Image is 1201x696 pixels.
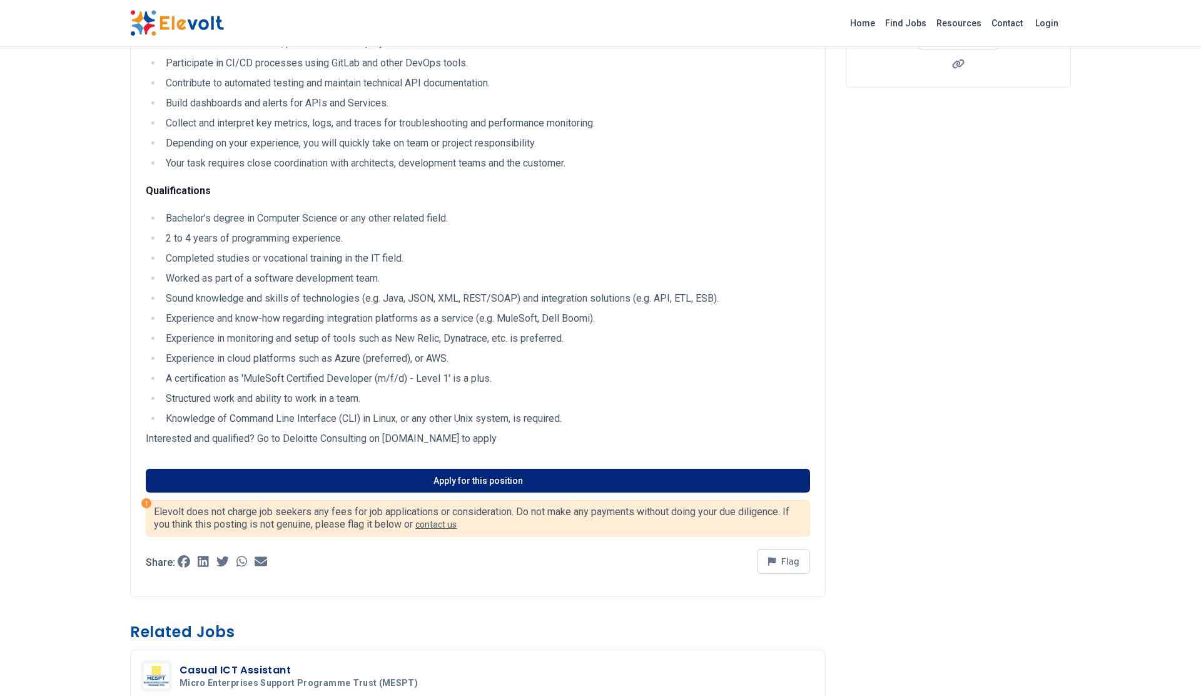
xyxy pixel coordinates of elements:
h3: Related Jobs [130,622,826,642]
a: Home [845,13,880,33]
img: Micro Enterprises Support Programme Trust (MESPT) [144,663,169,688]
a: Resources [931,13,986,33]
a: Login [1028,11,1066,36]
button: Flag [758,549,810,574]
h3: Casual ICT Assistant [180,663,423,678]
iframe: Chat Widget [1138,636,1201,696]
p: Elevolt does not charge job seekers any fees for job applications or consideration. Do not make a... [154,506,802,531]
a: contact us [415,519,457,530]
img: Elevolt [130,10,224,36]
a: Find Jobs [880,13,931,33]
a: Apply for this position [146,469,810,493]
span: Micro Enterprises Support Programme Trust (MESPT) [180,678,418,689]
a: Contact [986,13,1028,33]
p: Share: [146,558,175,568]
